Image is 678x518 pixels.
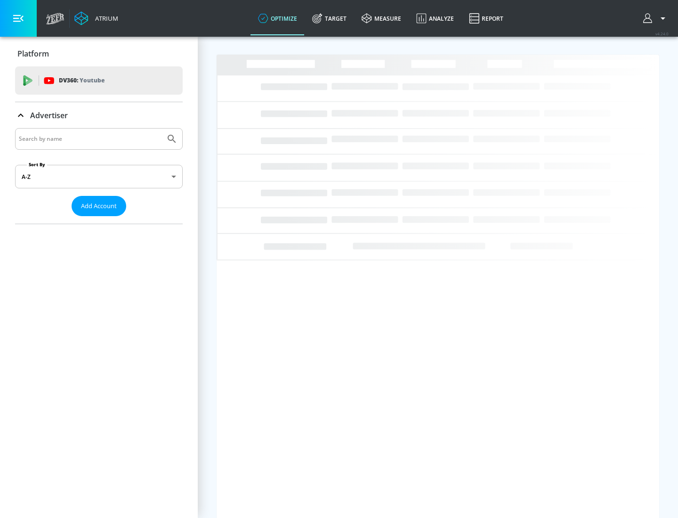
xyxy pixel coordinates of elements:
p: Platform [17,49,49,59]
a: optimize [250,1,305,35]
p: Youtube [80,75,105,85]
p: DV360: [59,75,105,86]
input: Search by name [19,133,161,145]
div: A-Z [15,165,183,188]
a: Target [305,1,354,35]
nav: list of Advertiser [15,216,183,224]
label: Sort By [27,162,47,168]
a: measure [354,1,409,35]
span: Add Account [81,201,117,211]
span: v 4.24.0 [655,31,669,36]
a: Analyze [409,1,461,35]
a: Atrium [74,11,118,25]
div: DV360: Youtube [15,66,183,95]
div: Atrium [91,14,118,23]
div: Platform [15,40,183,67]
p: Advertiser [30,110,68,121]
div: Advertiser [15,102,183,129]
a: Report [461,1,511,35]
div: Advertiser [15,128,183,224]
button: Add Account [72,196,126,216]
